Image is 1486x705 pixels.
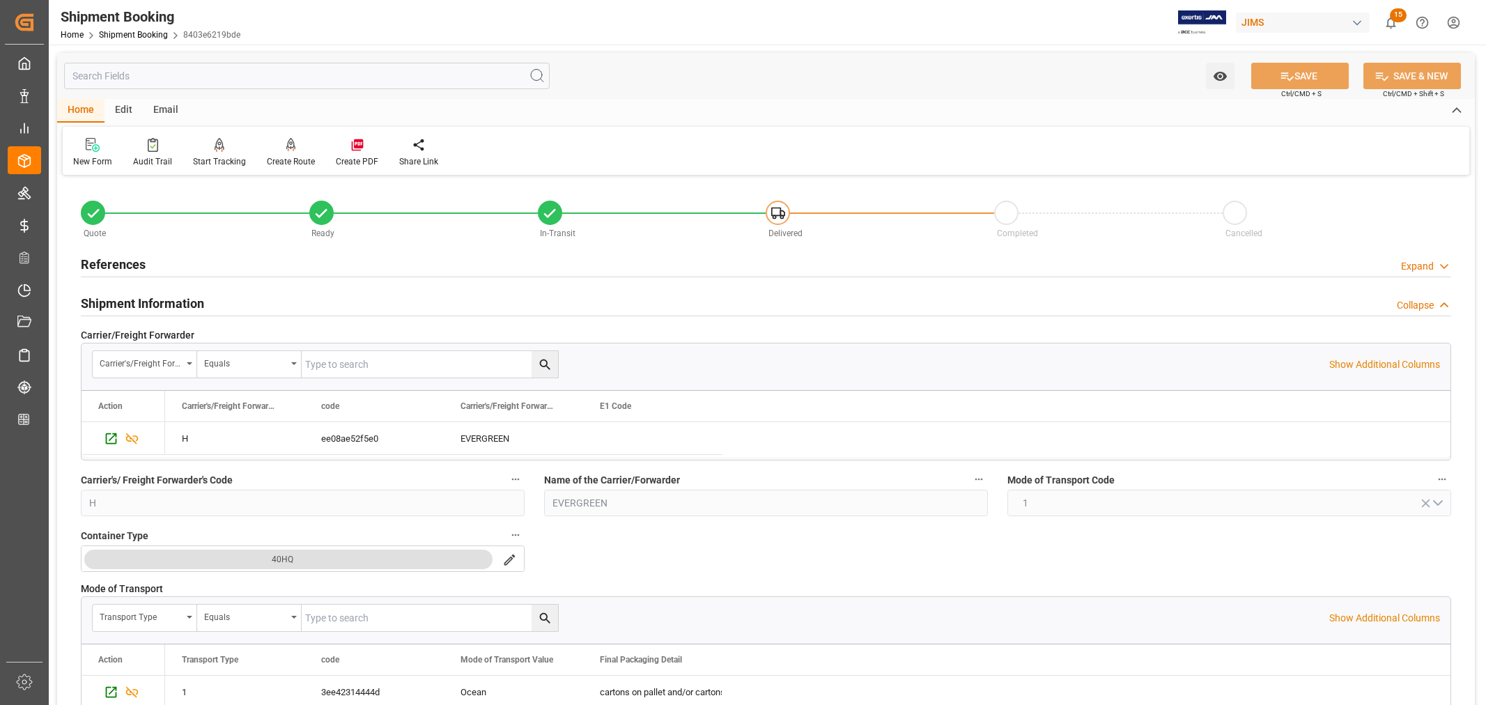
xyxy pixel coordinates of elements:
[204,354,286,370] div: Equals
[61,30,84,40] a: Home
[98,401,123,411] div: Action
[506,470,525,488] button: Carrier's/ Freight Forwarder's Code
[1329,357,1440,372] p: Show Additional Columns
[1407,7,1438,38] button: Help Center
[321,401,339,411] span: code
[1329,611,1440,626] p: Show Additional Columns
[61,6,240,27] div: Shipment Booking
[182,401,275,411] span: Carrier's/Freight Forwarder's Code
[1178,10,1226,35] img: Exertis%20JAM%20-%20Email%20Logo.jpg_1722504956.jpg
[81,582,163,596] span: Mode of Transport
[1236,9,1375,36] button: JIMS
[165,422,722,455] div: Press SPACE to select this row.
[84,228,106,238] span: Quote
[1251,63,1349,89] button: SAVE
[81,545,525,572] button: open menu
[81,255,146,274] h2: References
[57,99,105,123] div: Home
[1225,228,1262,238] span: Cancelled
[98,655,123,665] div: Action
[460,401,554,411] span: Carrier's/Freight Forwarder's Name
[197,605,302,631] button: open menu
[1390,8,1407,22] span: 15
[100,354,182,370] div: Carrier's/Freight Forwarder's Code
[1007,490,1451,516] button: open menu
[82,422,165,455] div: Press SPACE to select this row.
[73,155,112,168] div: New Form
[1401,259,1434,274] div: Expand
[506,526,525,544] button: Container Type
[81,294,204,313] h2: Shipment Information
[64,63,550,89] input: Search Fields
[1236,13,1370,33] div: JIMS
[1433,470,1451,488] button: Mode of Transport Code
[544,473,680,488] span: Name of the Carrier/Forwarder
[532,351,558,378] button: search button
[302,605,558,631] input: Type to search
[495,546,524,573] button: search button
[267,155,315,168] div: Create Route
[321,655,339,665] span: code
[460,655,553,665] span: Mode of Transport Value
[399,155,438,168] div: Share Link
[1375,7,1407,38] button: show 15 new notifications
[336,155,378,168] div: Create PDF
[1007,473,1115,488] span: Mode of Transport Code
[970,470,988,488] button: Name of the Carrier/Forwarder
[540,228,575,238] span: In-Transit
[304,422,444,454] div: ee08ae52f5e0
[99,30,168,40] a: Shipment Booking
[100,607,182,623] div: Transport Type
[311,228,334,238] span: Ready
[182,655,238,665] span: Transport Type
[272,552,293,566] div: 40HQ
[1383,88,1444,99] span: Ctrl/CMD + Shift + S
[1397,298,1434,313] div: Collapse
[600,401,631,411] span: E1 Code
[768,228,803,238] span: Delivered
[105,99,143,123] div: Edit
[84,550,493,569] button: 40HQ
[81,473,233,488] span: Carrier's/ Freight Forwarder's Code
[1206,63,1235,89] button: open menu
[193,155,246,168] div: Start Tracking
[532,605,558,631] button: search button
[143,99,189,123] div: Email
[1281,88,1322,99] span: Ctrl/CMD + S
[93,351,197,378] button: open menu
[81,328,194,343] span: Carrier/Freight Forwarder
[133,155,172,168] div: Audit Trail
[197,351,302,378] button: open menu
[600,655,682,665] span: Final Packaging Detail
[93,605,197,631] button: open menu
[1016,496,1035,511] span: 1
[204,607,286,623] div: Equals
[997,228,1038,238] span: Completed
[182,423,288,455] div: H
[81,529,148,543] span: Container Type
[82,546,495,573] button: menu-button
[302,351,558,378] input: Type to search
[460,423,566,455] div: EVERGREEN
[1363,63,1461,89] button: SAVE & NEW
